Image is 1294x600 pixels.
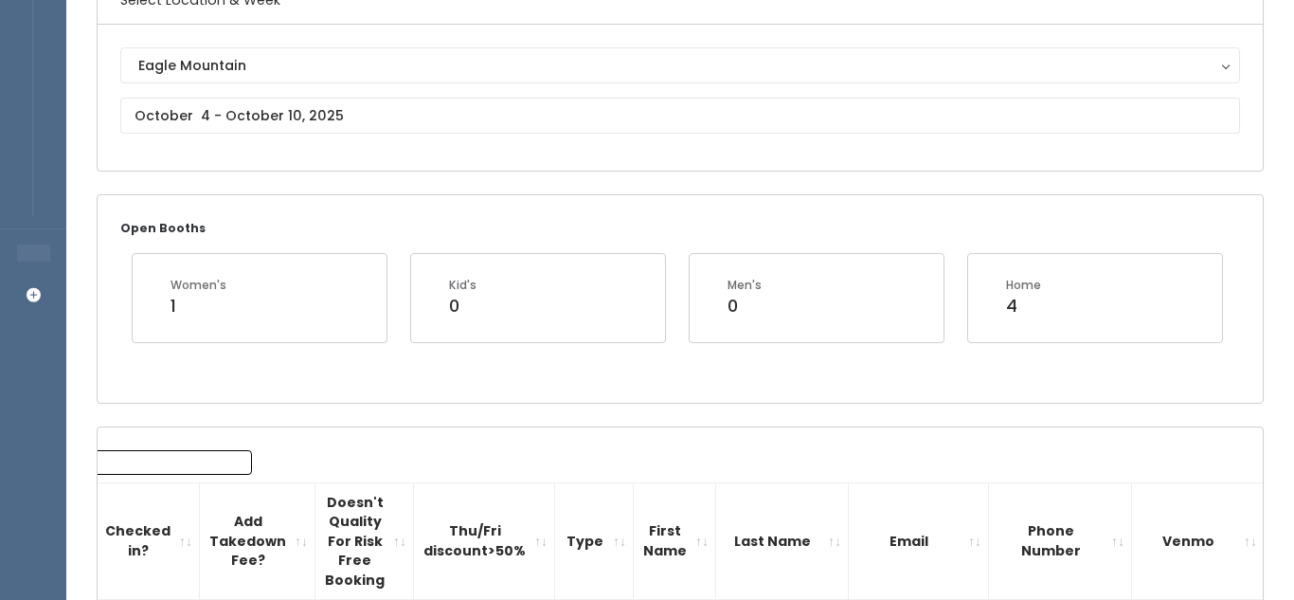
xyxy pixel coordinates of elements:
th: Phone Number: activate to sort column ascending [989,482,1132,600]
th: Add Takedown Fee?: activate to sort column ascending [200,482,315,600]
div: 1 [171,294,226,318]
div: Eagle Mountain [138,55,1222,76]
div: Men's [728,277,762,294]
th: Last Name: activate to sort column ascending [716,482,849,600]
th: Venmo: activate to sort column ascending [1132,482,1265,600]
th: Email: activate to sort column ascending [849,482,989,600]
input: October 4 - October 10, 2025 [120,98,1240,134]
div: Women's [171,277,226,294]
div: 0 [449,294,476,318]
button: Eagle Mountain [120,47,1240,83]
th: Thu/Fri discount&gt;50%: activate to sort column ascending [414,482,555,600]
th: Checked in?: activate to sort column ascending [96,482,200,600]
div: Kid's [449,277,476,294]
div: Home [1006,277,1041,294]
th: Doesn't Quality For Risk Free Booking : activate to sort column ascending [315,482,414,600]
input: Search: [10,450,252,475]
small: Open Booths [120,220,206,236]
div: 4 [1006,294,1041,318]
div: 0 [728,294,762,318]
th: Type: activate to sort column ascending [555,482,634,600]
th: First Name: activate to sort column ascending [634,482,716,600]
